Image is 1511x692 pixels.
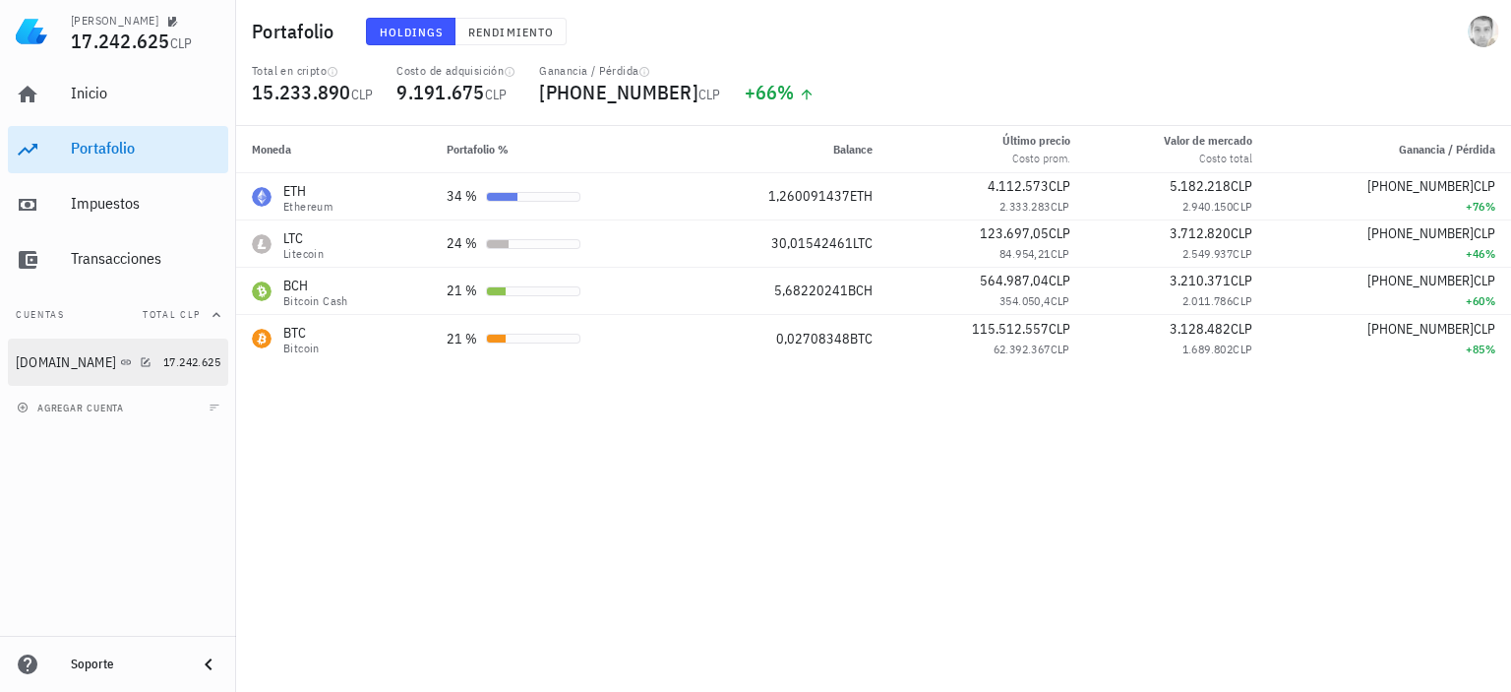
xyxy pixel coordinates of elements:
[1182,342,1234,356] span: 1.689.802
[1485,342,1495,356] span: %
[1233,199,1252,214] span: CLP
[170,34,193,52] span: CLP
[1485,246,1495,261] span: %
[71,28,170,54] span: 17.242.625
[396,79,484,105] span: 9.191.675
[8,236,228,283] a: Transacciones
[1164,132,1252,150] div: Valor de mercado
[1233,246,1252,261] span: CLP
[1468,16,1499,47] div: avatar
[71,249,220,268] div: Transacciones
[1268,126,1511,173] th: Ganancia / Pérdida: Sin ordenar. Pulse para ordenar de forma ascendente.
[1367,272,1474,289] span: [PHONE_NUMBER]
[1231,224,1252,242] span: CLP
[1182,246,1234,261] span: 2.549.937
[1233,293,1252,308] span: CLP
[850,187,873,205] span: ETH
[366,18,456,45] button: Holdings
[252,282,272,301] div: BCH-icon
[447,233,478,254] div: 24 %
[999,246,1051,261] span: 84.954,21
[16,16,47,47] img: LedgiFi
[252,79,351,105] span: 15.233.890
[396,63,515,79] div: Costo de adquisición
[252,234,272,254] div: LTC-icon
[1284,340,1495,359] div: +85
[16,354,116,371] div: [DOMAIN_NAME]
[252,329,272,348] div: BTC-icon
[252,187,272,207] div: ETH-icon
[1049,224,1070,242] span: CLP
[1002,132,1070,150] div: Último precio
[12,398,133,417] button: agregar cuenta
[467,25,554,39] span: Rendimiento
[848,282,873,299] span: BCH
[1233,342,1252,356] span: CLP
[8,291,228,339] button: CuentasTotal CLP
[1170,224,1231,242] span: 3.712.820
[143,308,201,321] span: Total CLP
[988,177,1049,195] span: 4.112.573
[994,342,1051,356] span: 62.392.367
[283,248,324,260] div: Litecoin
[1170,177,1231,195] span: 5.182.218
[1367,177,1474,195] span: [PHONE_NUMBER]
[833,142,873,157] span: Balance
[999,199,1051,214] span: 2.333.283
[980,224,1049,242] span: 123.697,05
[1051,199,1070,214] span: CLP
[485,86,508,103] span: CLP
[1170,272,1231,289] span: 3.210.371
[1002,150,1070,167] div: Costo prom.
[1474,224,1495,242] span: CLP
[1231,272,1252,289] span: CLP
[455,18,567,45] button: Rendimiento
[1051,293,1070,308] span: CLP
[1049,272,1070,289] span: CLP
[8,181,228,228] a: Impuestos
[1474,177,1495,195] span: CLP
[1367,320,1474,338] span: [PHONE_NUMBER]
[1474,320,1495,338] span: CLP
[768,187,850,205] span: 1,260091437
[1284,291,1495,311] div: +60
[252,16,342,47] h1: Portafolio
[379,25,444,39] span: Holdings
[252,63,373,79] div: Total en cripto
[8,71,228,118] a: Inicio
[1164,150,1252,167] div: Costo total
[447,281,478,301] div: 21 %
[776,330,850,347] span: 0,02708348
[236,126,431,173] th: Moneda
[1182,199,1234,214] span: 2.940.150
[745,83,815,102] div: +66
[539,63,720,79] div: Ganancia / Pérdida
[447,329,478,349] div: 21 %
[1182,293,1234,308] span: 2.011.786
[447,186,478,207] div: 34 %
[1367,224,1474,242] span: [PHONE_NUMBER]
[777,79,794,105] span: %
[1485,293,1495,308] span: %
[682,126,888,173] th: Balance: Sin ordenar. Pulse para ordenar de forma ascendente.
[283,343,320,354] div: Bitcoin
[71,13,158,29] div: [PERSON_NAME]
[771,234,853,252] span: 30,01542461
[71,194,220,213] div: Impuestos
[1049,177,1070,195] span: CLP
[1474,272,1495,289] span: CLP
[252,142,291,157] span: Moneda
[972,320,1049,338] span: 115.512.557
[1284,244,1495,264] div: +46
[283,181,332,201] div: ETH
[1231,177,1252,195] span: CLP
[431,126,683,173] th: Portafolio %: Sin ordenar. Pulse para ordenar de forma ascendente.
[8,126,228,173] a: Portafolio
[1051,246,1070,261] span: CLP
[283,323,320,343] div: BTC
[351,86,374,103] span: CLP
[283,295,348,307] div: Bitcoin Cash
[163,354,220,369] span: 17.242.625
[1051,342,1070,356] span: CLP
[71,84,220,102] div: Inicio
